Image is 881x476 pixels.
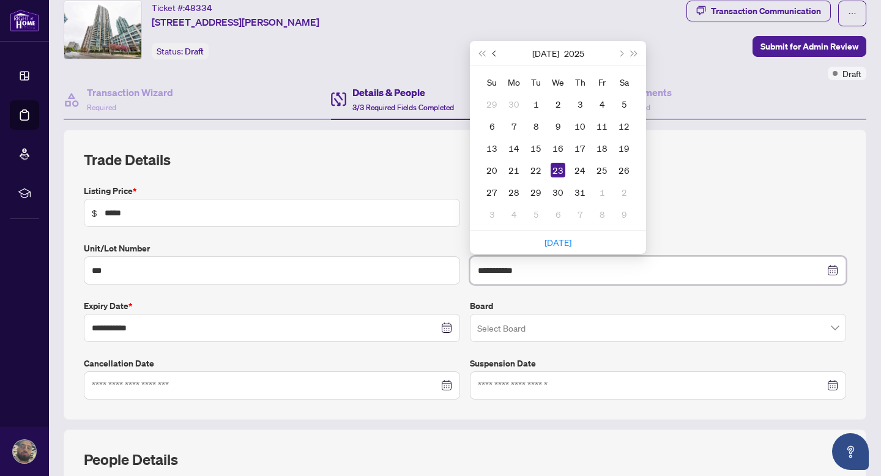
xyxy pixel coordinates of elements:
td: 2025-08-06 [547,203,569,225]
td: 2025-07-01 [525,93,547,115]
span: Required [87,103,116,112]
td: 2025-07-08 [525,115,547,137]
td: 2025-08-07 [569,203,591,225]
label: Suspension Date [470,357,846,370]
div: 2 [551,97,565,111]
th: Tu [525,71,547,93]
td: 2025-07-31 [569,181,591,203]
div: 8 [595,207,609,221]
th: Fr [591,71,613,93]
td: 2025-07-09 [547,115,569,137]
div: 27 [485,185,499,199]
div: 3 [485,207,499,221]
td: 2025-08-01 [591,181,613,203]
td: 2025-07-04 [591,93,613,115]
td: 2025-07-05 [613,93,635,115]
button: Next month (PageDown) [614,41,627,65]
td: 2025-08-05 [525,203,547,225]
th: We [547,71,569,93]
div: 18 [595,141,609,155]
span: [STREET_ADDRESS][PERSON_NAME] [152,15,319,29]
td: 2025-06-30 [503,93,525,115]
span: 3/3 Required Fields Completed [352,103,454,112]
th: Th [569,71,591,93]
label: Expiry Date [84,299,460,313]
div: Ticket #: [152,1,212,15]
button: Choose a year [564,41,584,65]
button: Previous month (PageUp) [488,41,502,65]
button: Next year (Control + right) [628,41,641,65]
div: 1 [595,185,609,199]
div: 2 [617,185,631,199]
div: 23 [551,163,565,177]
label: Commencement Date [470,242,846,255]
img: IMG-W12303590_1.jpg [64,1,141,59]
h2: People Details [84,450,178,469]
div: 20 [485,163,499,177]
td: 2025-07-03 [569,93,591,115]
div: 28 [507,185,521,199]
div: 29 [485,97,499,111]
td: 2025-07-07 [503,115,525,137]
td: 2025-07-13 [481,137,503,159]
h2: Trade Details [84,150,846,169]
div: Transaction Communication [711,1,821,21]
button: Last year (Control + left) [475,41,488,65]
div: 22 [529,163,543,177]
button: Submit for Admin Review [753,36,866,57]
div: 9 [551,119,565,133]
span: Submit for Admin Review [760,37,858,56]
img: logo [10,9,39,32]
td: 2025-07-12 [613,115,635,137]
span: 48334 [185,2,212,13]
div: 9 [617,207,631,221]
div: 30 [507,97,521,111]
td: 2025-07-11 [591,115,613,137]
h4: Details & People [352,85,454,100]
td: 2025-07-15 [525,137,547,159]
td: 2025-07-26 [613,159,635,181]
div: 17 [573,141,587,155]
td: 2025-07-23 [547,159,569,181]
td: 2025-07-20 [481,159,503,181]
div: 19 [617,141,631,155]
div: 8 [529,119,543,133]
div: 13 [485,141,499,155]
th: Su [481,71,503,93]
div: 15 [529,141,543,155]
td: 2025-07-28 [503,181,525,203]
div: 4 [595,97,609,111]
span: $ [92,206,97,220]
td: 2025-07-25 [591,159,613,181]
td: 2025-07-10 [569,115,591,137]
div: 7 [507,119,521,133]
td: 2025-08-08 [591,203,613,225]
td: 2025-08-02 [613,181,635,203]
label: Listing Price [84,184,460,198]
h4: Transaction Wizard [87,85,173,100]
div: 21 [507,163,521,177]
div: 12 [617,119,631,133]
td: 2025-07-14 [503,137,525,159]
div: 16 [551,141,565,155]
img: Profile Icon [13,440,36,463]
td: 2025-07-16 [547,137,569,159]
h4: Documents [621,85,672,100]
div: 6 [485,119,499,133]
div: 24 [573,163,587,177]
div: 7 [573,207,587,221]
td: 2025-08-03 [481,203,503,225]
td: 2025-07-24 [569,159,591,181]
div: Status: [152,43,209,59]
a: [DATE] [545,237,571,248]
td: 2025-07-22 [525,159,547,181]
td: 2025-07-29 [525,181,547,203]
button: Choose a month [532,41,559,65]
div: 25 [595,163,609,177]
td: 2025-07-02 [547,93,569,115]
td: 2025-08-09 [613,203,635,225]
div: 5 [617,97,631,111]
span: ellipsis [848,9,857,18]
label: Unit/Lot Number [84,242,460,255]
button: Transaction Communication [686,1,831,21]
